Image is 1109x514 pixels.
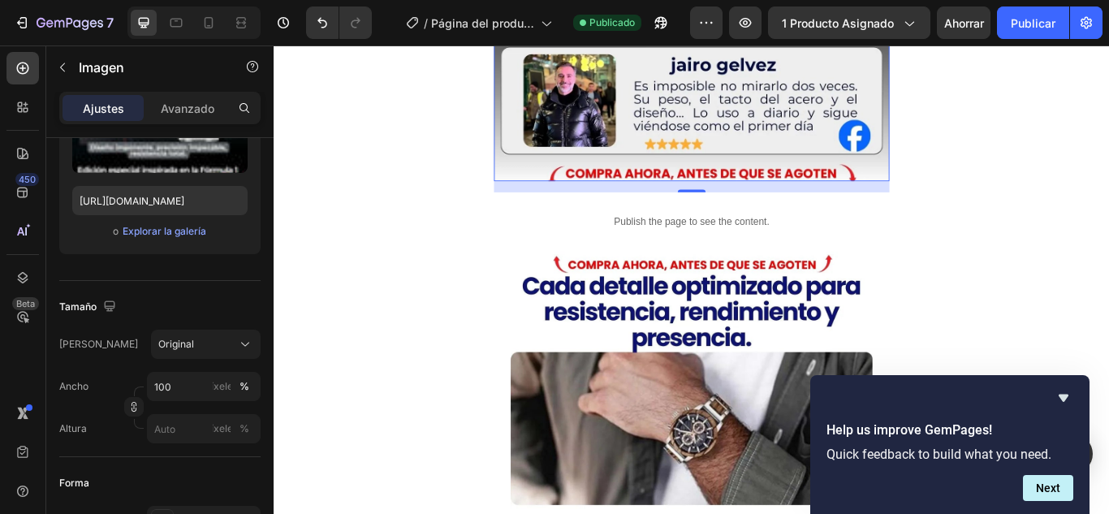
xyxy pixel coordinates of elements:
[589,16,635,28] font: Publicado
[59,422,87,434] font: Altura
[59,338,138,350] font: [PERSON_NAME]
[151,330,261,359] button: Original
[147,414,261,443] input: píxeles%
[212,377,231,396] button: %
[106,15,114,31] font: 7
[276,197,698,214] p: Publish the page to see the content.
[161,102,214,115] font: Avanzado
[122,223,207,240] button: Explorar la galería
[113,225,119,237] font: o
[79,58,217,77] p: Imagen
[235,419,254,438] button: píxeles
[59,300,97,313] font: Tamaño
[431,16,534,64] font: Página del producto - 12 [PERSON_NAME], 09:58:26
[239,422,249,434] font: %
[59,380,88,392] font: Ancho
[424,16,428,30] font: /
[274,45,1109,514] iframe: Área de diseño
[83,102,124,115] font: Ajustes
[79,59,124,76] font: Imagen
[1011,16,1055,30] font: Publicar
[158,338,194,350] font: Original
[147,372,261,401] input: píxeles%
[19,174,36,185] font: 450
[782,16,894,30] font: 1 producto asignado
[1023,475,1073,501] button: Next question
[1054,388,1073,408] button: Hide survey
[59,477,89,489] font: Forma
[205,380,238,392] font: píxeles
[944,16,984,30] font: Ahorrar
[768,6,930,39] button: 1 producto asignado
[239,380,249,392] font: %
[306,6,372,39] div: Deshacer/Rehacer
[6,6,121,39] button: 7
[997,6,1069,39] button: Publicar
[16,298,35,309] font: Beta
[212,419,231,438] button: %
[235,377,254,396] button: píxeles
[72,186,248,215] input: https://ejemplo.com/imagen.jpg
[826,388,1073,501] div: Help us improve GemPages!
[123,225,206,237] font: Explorar la galería
[205,422,238,434] font: píxeles
[826,447,1073,462] p: Quick feedback to build what you need.
[826,421,1073,440] h2: Help us improve GemPages!
[937,6,990,39] button: Ahorrar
